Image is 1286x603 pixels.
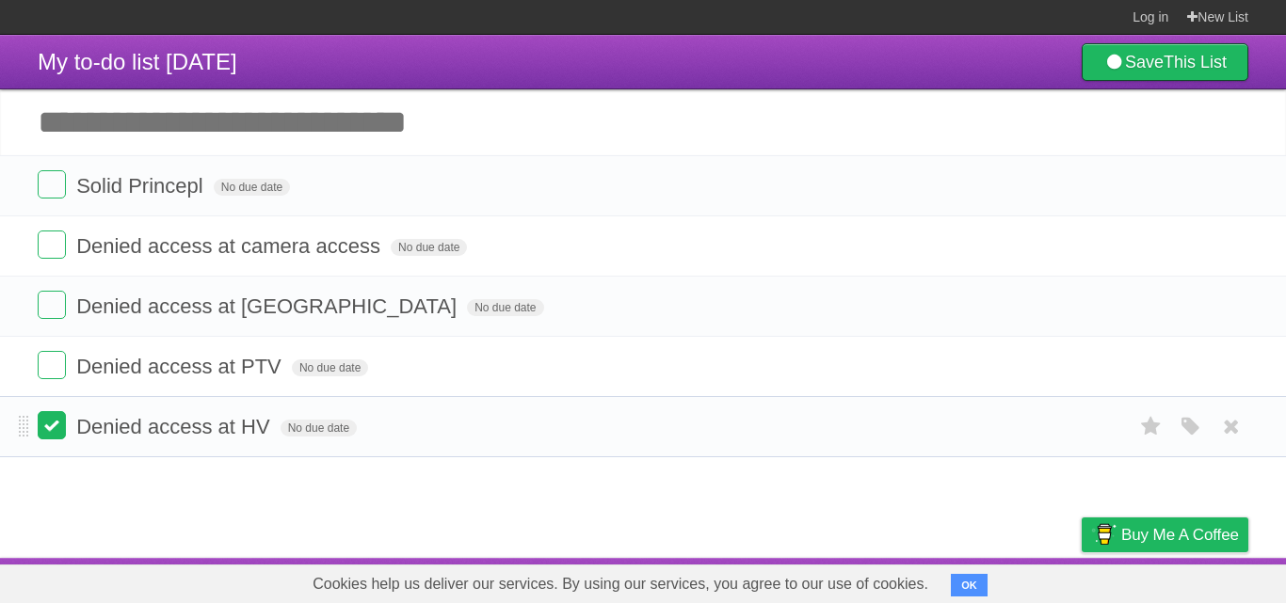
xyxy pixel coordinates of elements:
span: No due date [281,420,357,436]
a: Privacy [1057,563,1106,598]
label: Done [38,411,66,439]
span: No due date [214,179,290,196]
img: Buy me a coffee [1091,518,1117,550]
a: Buy me a coffee [1082,517,1248,552]
label: Done [38,351,66,379]
span: Denied access at camera access [76,234,385,258]
span: Denied access at HV [76,415,274,438]
a: SaveThis List [1082,43,1248,81]
a: Suggest a feature [1130,563,1248,598]
span: Denied access at PTV [76,355,286,378]
a: Developers [893,563,970,598]
span: Denied access at [GEOGRAPHIC_DATA] [76,294,461,318]
b: This List [1164,53,1227,71]
a: Terms [993,563,1035,598]
span: Solid Princepl [76,174,208,198]
label: Done [38,170,66,198]
span: No due date [467,299,543,316]
a: About [831,563,871,598]
label: Star task [1133,411,1169,442]
span: No due date [391,239,467,256]
span: Buy me a coffee [1121,518,1239,551]
span: Cookies help us deliver our services. By using our services, you agree to our use of cookies. [294,565,947,603]
label: Done [38,291,66,319]
button: OK [951,574,988,596]
label: Done [38,230,66,259]
span: No due date [292,359,368,376]
span: My to-do list [DATE] [38,49,237,74]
